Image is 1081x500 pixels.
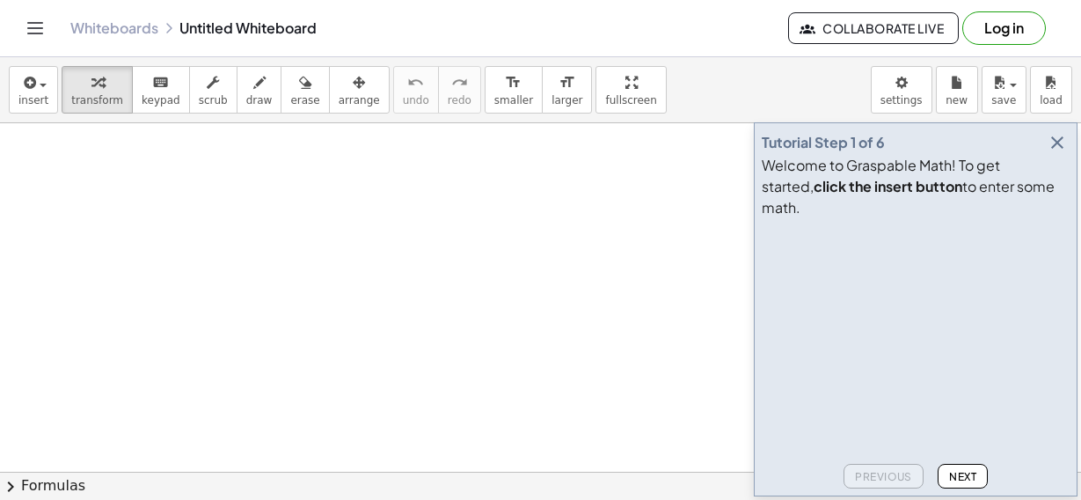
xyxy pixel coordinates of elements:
[407,72,424,93] i: undo
[494,94,533,107] span: smaller
[605,94,656,107] span: fullscreen
[403,94,429,107] span: undo
[871,66,932,114] button: settings
[542,66,592,114] button: format_sizelarger
[152,72,169,93] i: keyboard
[595,66,666,114] button: fullscreen
[18,94,48,107] span: insert
[946,94,968,107] span: new
[9,66,58,114] button: insert
[237,66,282,114] button: draw
[814,177,962,195] b: click the insert button
[189,66,237,114] button: scrub
[246,94,273,107] span: draw
[936,66,978,114] button: new
[329,66,390,114] button: arrange
[991,94,1016,107] span: save
[962,11,1046,45] button: Log in
[982,66,1026,114] button: save
[281,66,329,114] button: erase
[71,94,123,107] span: transform
[949,470,976,483] span: Next
[339,94,380,107] span: arrange
[451,72,468,93] i: redo
[21,14,49,42] button: Toggle navigation
[438,66,481,114] button: redoredo
[551,94,582,107] span: larger
[938,464,988,489] button: Next
[485,66,543,114] button: format_sizesmaller
[762,132,885,153] div: Tutorial Step 1 of 6
[1040,94,1063,107] span: load
[505,72,522,93] i: format_size
[559,72,575,93] i: format_size
[393,66,439,114] button: undoundo
[132,66,190,114] button: keyboardkeypad
[762,155,1070,218] div: Welcome to Graspable Math! To get started, to enter some math.
[70,19,158,37] a: Whiteboards
[803,20,944,36] span: Collaborate Live
[448,94,471,107] span: redo
[1030,66,1072,114] button: load
[199,94,228,107] span: scrub
[62,66,133,114] button: transform
[142,94,180,107] span: keypad
[788,12,959,44] button: Collaborate Live
[880,94,923,107] span: settings
[290,94,319,107] span: erase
